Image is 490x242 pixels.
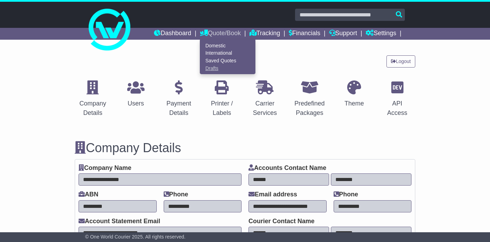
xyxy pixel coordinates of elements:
a: Dashboard [154,28,191,40]
div: Quote/Book [200,40,255,74]
a: Payment Details [161,78,197,120]
a: Financials [289,28,320,40]
a: Domestic [200,42,255,49]
div: Users [127,99,145,108]
a: Logout [386,55,415,68]
label: Account Statement Email [79,218,160,225]
a: Settings [366,28,396,40]
a: API Access [379,78,415,120]
div: Predefined Packages [294,99,325,118]
label: Courier Contact Name [248,218,315,225]
a: Users [123,78,149,111]
div: Carrier Services [251,99,278,118]
div: Payment Details [165,99,193,118]
a: Carrier Services [247,78,283,120]
a: Tracking [250,28,280,40]
a: Theme [340,78,368,111]
a: Drafts [200,64,255,72]
label: Phone [164,191,188,198]
span: © One World Courier 2025. All rights reserved. [85,234,186,240]
a: Printer / Labels [204,78,240,120]
div: API Access [384,99,411,118]
h3: Company Details [75,141,415,155]
div: Printer / Labels [209,99,236,118]
a: Company Details [75,78,111,120]
label: Accounts Contact Name [248,164,326,172]
a: International [200,49,255,57]
a: Predefined Packages [290,78,329,120]
label: Company Name [79,164,131,172]
a: Support [329,28,357,40]
a: Quote/Book [200,28,241,40]
div: Company Details [79,99,106,118]
div: Theme [344,99,364,108]
label: ABN [79,191,98,198]
label: Email address [248,191,297,198]
label: Phone [334,191,358,198]
a: Saved Quotes [200,57,255,65]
